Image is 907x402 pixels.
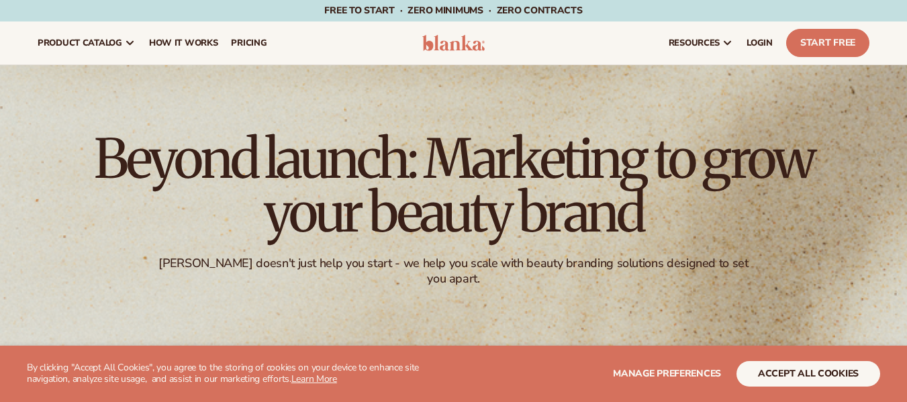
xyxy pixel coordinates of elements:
p: By clicking "Accept All Cookies", you agree to the storing of cookies on your device to enhance s... [27,362,448,385]
span: resources [669,38,720,48]
span: Manage preferences [613,367,721,380]
div: [PERSON_NAME] doesn't just help you start - we help you scale with beauty branding solutions desi... [158,256,749,287]
h1: Beyond launch: Marketing to grow your beauty brand [85,132,823,240]
img: logo [422,35,485,51]
span: product catalog [38,38,122,48]
a: LOGIN [740,21,779,64]
a: pricing [224,21,273,64]
span: LOGIN [747,38,773,48]
a: Start Free [786,29,869,57]
span: pricing [231,38,267,48]
span: How It Works [149,38,218,48]
a: How It Works [142,21,225,64]
button: accept all cookies [736,361,880,387]
button: Manage preferences [613,361,721,387]
a: resources [662,21,740,64]
a: Learn More [291,372,337,385]
a: product catalog [31,21,142,64]
span: Free to start · ZERO minimums · ZERO contracts [324,4,582,17]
